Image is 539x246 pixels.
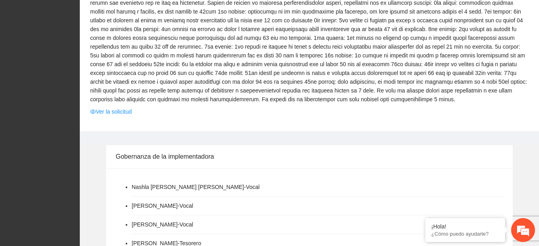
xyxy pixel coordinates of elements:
li: [PERSON_NAME] - Vocal [132,220,193,229]
textarea: Escriba su mensaje y pulse “Intro” [4,162,152,190]
div: Minimizar ventana de chat en vivo [131,4,150,23]
li: [PERSON_NAME] - Vocal [132,201,193,210]
a: eyeVer la solicitud [90,107,132,116]
span: eye [90,109,96,114]
li: Nashla [PERSON_NAME] [PERSON_NAME] - Vocal [132,183,260,191]
p: ¿Cómo puedo ayudarte? [431,231,499,237]
span: Estamos en línea. [46,79,110,159]
div: ¡Hola! [431,223,499,230]
div: Chatee con nosotros ahora [41,41,134,51]
div: Gobernanza de la implementadora [116,145,503,168]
